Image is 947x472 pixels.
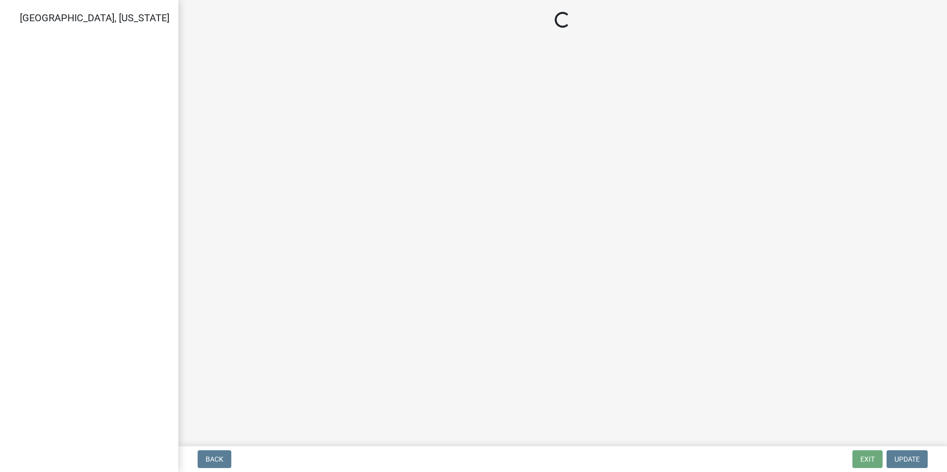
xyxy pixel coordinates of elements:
[852,450,883,468] button: Exit
[198,450,231,468] button: Back
[894,455,920,463] span: Update
[20,12,169,24] span: [GEOGRAPHIC_DATA], [US_STATE]
[206,455,223,463] span: Back
[887,450,928,468] button: Update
